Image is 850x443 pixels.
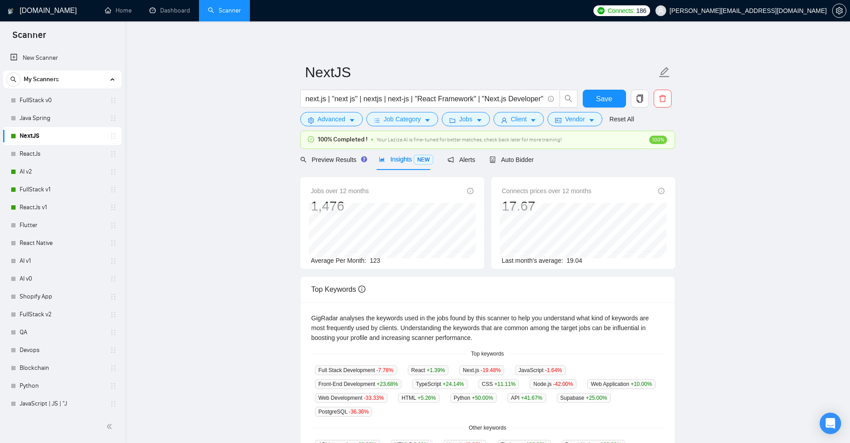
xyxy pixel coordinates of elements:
[502,257,563,264] span: Last month's average:
[560,95,577,103] span: search
[659,66,670,78] span: edit
[20,306,104,323] a: FullStack v2
[412,379,468,389] span: TypeScript
[10,49,114,67] a: New Scanner
[20,270,104,288] a: AI v0
[379,156,385,162] span: area-chart
[110,293,117,300] span: holder
[610,114,634,124] a: Reset All
[630,381,652,387] span: +10.00 %
[8,4,14,18] img: logo
[311,186,369,196] span: Jobs over 12 months
[110,382,117,389] span: holder
[466,350,509,358] span: Top keywords
[377,381,398,387] span: +23.68 %
[472,395,493,401] span: +50.00 %
[110,240,117,247] span: holder
[300,156,365,163] span: Preview Results
[449,117,456,124] span: folder
[530,379,576,389] span: Node.js
[110,222,117,229] span: holder
[476,117,482,124] span: caret-down
[636,6,646,16] span: 186
[557,393,611,403] span: Supabase
[586,395,607,401] span: +25.00 %
[110,311,117,318] span: holder
[459,114,473,124] span: Jobs
[658,8,664,14] span: user
[20,145,104,163] a: ReactJs
[6,72,21,87] button: search
[820,413,841,434] div: Open Intercom Messenger
[414,155,433,165] span: NEW
[318,114,345,124] span: Advanced
[658,188,664,194] span: info-circle
[654,90,672,108] button: delete
[305,61,657,83] input: Scanner name...
[459,365,504,375] span: Next.js
[418,395,436,401] span: +5.26 %
[349,117,355,124] span: caret-down
[7,76,20,83] span: search
[502,186,592,196] span: Connects prices over 12 months
[530,117,536,124] span: caret-down
[110,347,117,354] span: holder
[631,95,648,103] span: copy
[560,90,577,108] button: search
[358,286,365,293] span: info-circle
[306,93,544,104] input: Search Freelance Jobs...
[370,257,380,264] span: 123
[467,188,473,194] span: info-circle
[832,7,846,14] a: setting
[494,381,516,387] span: +11.11 %
[106,422,115,431] span: double-left
[110,132,117,140] span: holder
[315,393,388,403] span: Web Development
[315,365,397,375] span: Full Stack Development
[553,381,573,387] span: -42.00 %
[478,379,519,389] span: CSS
[300,112,363,126] button: settingAdvancedcaret-down
[110,150,117,157] span: holder
[20,395,104,413] a: JavaScript | JS | "J
[515,365,565,375] span: JavaScript
[110,97,117,104] span: holder
[360,155,368,163] div: Tooltip anchor
[110,257,117,265] span: holder
[547,112,602,126] button: idcardVendorcaret-down
[424,117,431,124] span: caret-down
[384,114,421,124] span: Job Category
[832,4,846,18] button: setting
[398,393,440,403] span: HTML
[463,424,511,432] span: Other keywords
[583,90,626,108] button: Save
[596,93,612,104] span: Save
[448,157,454,163] span: notification
[587,379,655,389] span: Web Application
[589,117,595,124] span: caret-down
[521,395,543,401] span: +41.67 %
[20,359,104,377] a: Blockchain
[408,365,449,375] span: React
[481,367,501,373] span: -19.48 %
[548,96,554,102] span: info-circle
[318,135,368,145] span: 100% Completed !
[502,198,592,215] div: 17.67
[20,252,104,270] a: AI v1
[300,157,307,163] span: search
[450,393,497,403] span: Python
[649,136,667,144] span: 100%
[555,117,561,124] span: idcard
[110,204,117,211] span: holder
[833,7,846,14] span: setting
[311,277,664,302] div: Top Keywords
[105,7,132,14] a: homeHome
[443,381,464,387] span: +24.14 %
[489,157,496,163] span: robot
[20,377,104,395] a: Python
[608,6,634,16] span: Connects:
[377,367,394,373] span: -7.78 %
[149,7,190,14] a: dashboardDashboard
[507,393,546,403] span: API
[20,127,104,145] a: NextJS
